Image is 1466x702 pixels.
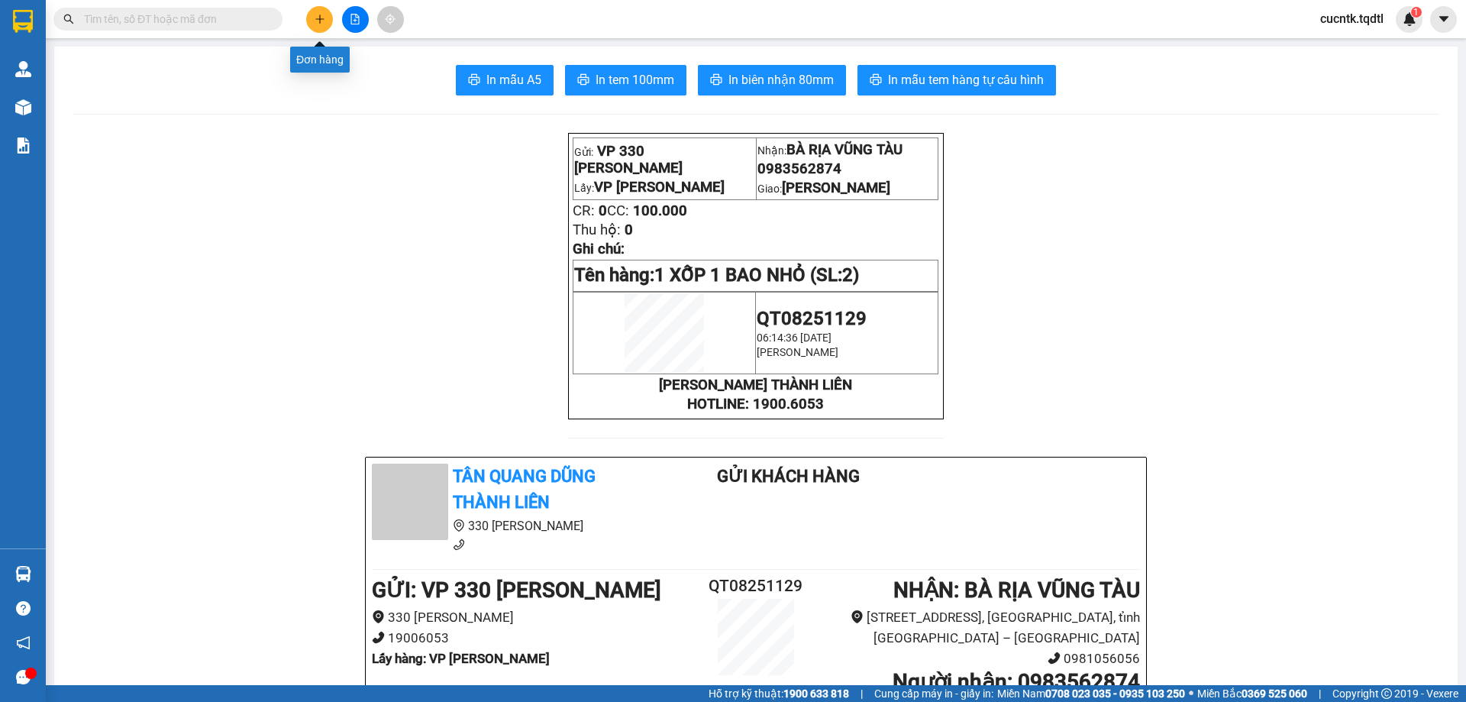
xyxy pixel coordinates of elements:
button: printerIn mẫu A5 [456,65,554,95]
span: 0983562874 [757,160,841,177]
span: CR: [573,202,595,219]
span: ⚪️ [1189,691,1193,697]
span: 0 [599,202,607,219]
img: logo-vxr [13,10,33,33]
button: caret-down [1430,6,1457,33]
span: 0 [625,222,633,238]
span: plus [315,14,325,24]
strong: 1900 633 818 [783,687,849,700]
span: notification [16,636,31,650]
span: In tem 100mm [596,70,674,89]
div: Đơn hàng [290,47,350,73]
span: Miền Bắc [1197,685,1307,702]
span: 1 [1413,7,1419,18]
span: search [63,14,74,24]
p: Gửi: [574,143,754,176]
div: 0983562874 [198,31,372,53]
strong: HOTLINE: 1900.6053 [687,396,824,412]
span: environment [851,610,864,623]
span: | [1319,685,1321,702]
span: phone [372,631,385,644]
span: printer [577,73,589,88]
b: Tân Quang Dũng Thành Liên [453,467,596,513]
div: 100.000 [195,112,373,134]
span: Hỗ trợ kỹ thuật: [709,685,849,702]
span: In mẫu A5 [486,70,541,89]
b: Lấy hàng : VP [PERSON_NAME] [372,651,550,666]
span: | [861,685,863,702]
strong: 0369 525 060 [1242,687,1307,700]
p: Nhận: [757,141,938,158]
span: DĐ: [198,53,220,69]
span: Ghi chú: [573,241,625,257]
span: Gửi: [13,15,37,31]
span: 06:14:36 [DATE] [757,332,831,344]
li: 330 [PERSON_NAME] [372,607,692,628]
div: BÀ RỊA VŨNG TÀU [198,13,372,31]
span: printer [468,73,480,88]
img: warehouse-icon [15,61,31,77]
button: file-add [342,6,369,33]
span: Tên hàng: [574,264,859,286]
b: NHẬN : BÀ RỊA VŨNG TÀU [893,577,1140,603]
span: phone [1048,652,1061,665]
span: printer [710,73,722,88]
span: Giao: [757,183,890,195]
span: file-add [350,14,360,24]
span: 2) [842,264,859,286]
span: question-circle [16,601,31,616]
span: environment [372,610,385,623]
span: In mẫu tem hàng tự cấu hình [888,70,1044,89]
strong: [PERSON_NAME] THÀNH LIÊN [659,377,852,393]
img: solution-icon [15,137,31,154]
li: [STREET_ADDRESS], [GEOGRAPHIC_DATA], tỉnh [GEOGRAPHIC_DATA] – [GEOGRAPHIC_DATA] [820,607,1140,648]
span: BÀ RỊA VŨNG TÀU [786,141,903,158]
span: Miền Nam [997,685,1185,702]
span: cucntk.tqdtl [1308,9,1396,28]
span: [PERSON_NAME] [782,180,890,196]
span: phone [453,539,465,551]
button: printerIn biên nhận 80mm [698,65,846,95]
div: VP 330 [PERSON_NAME] [13,13,187,50]
li: 19006053 [372,628,692,649]
li: 0981056056 [820,649,1140,669]
img: warehouse-icon [15,566,31,582]
h2: QT08251129 [692,574,820,599]
input: Tìm tên, số ĐT hoặc mã đơn [84,11,264,27]
b: Người nhận : 0983562874 [893,669,1140,694]
span: printer [870,73,882,88]
img: warehouse-icon [15,99,31,115]
span: CC: [607,202,629,219]
span: environment [453,519,465,532]
span: aim [385,14,396,24]
b: GỬI : VP 330 [PERSON_NAME] [372,577,661,603]
span: [PERSON_NAME] [757,346,838,358]
button: plus [306,6,333,33]
span: VP 330 [PERSON_NAME] [574,143,683,176]
span: Nhận: [198,15,234,31]
strong: 0708 023 035 - 0935 103 250 [1045,687,1185,700]
span: QT08251129 [757,308,867,329]
span: VP [PERSON_NAME] [13,50,187,103]
span: VP [PERSON_NAME] [594,179,725,196]
span: 1 XỐP 1 BAO NHỎ (SL: [654,264,859,286]
sup: 1 [1411,7,1422,18]
span: Cung cấp máy in - giấy in: [874,685,993,702]
button: printerIn mẫu tem hàng tự cấu hình [857,65,1056,95]
button: aim [377,6,404,33]
span: message [16,670,31,684]
span: In biên nhận 80mm [728,70,834,89]
img: icon-new-feature [1403,12,1416,26]
span: caret-down [1437,12,1451,26]
span: copyright [1381,688,1392,699]
li: 330 [PERSON_NAME] [372,516,656,535]
span: 100.000 [633,202,687,219]
b: Gửi khách hàng [717,467,860,486]
span: Thu hộ: [573,222,621,238]
span: Lấy: [574,182,725,194]
button: printerIn tem 100mm [565,65,686,95]
span: [PERSON_NAME] [198,70,372,96]
span: DĐ: [13,58,35,74]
